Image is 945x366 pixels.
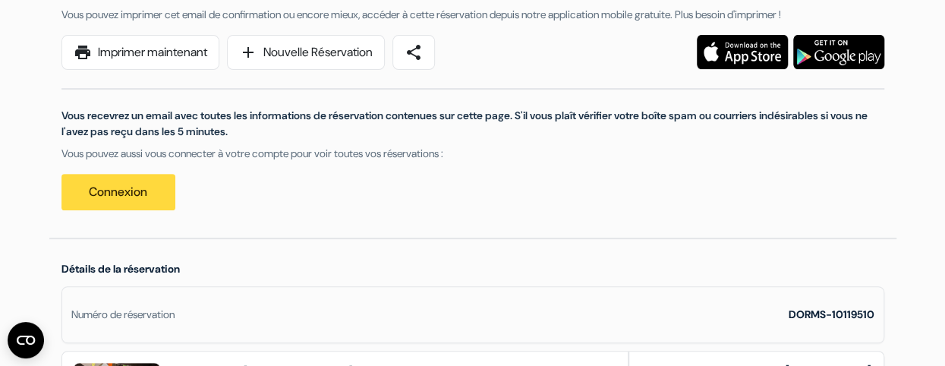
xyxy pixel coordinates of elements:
div: Numéro de réservation [71,307,175,323]
img: Téléchargez l'application gratuite [793,35,884,69]
button: Ouvrir le widget CMP [8,322,44,358]
p: Vous pouvez aussi vous connecter à votre compte pour voir toutes vos réservations : [61,146,884,162]
span: Vous pouvez imprimer cet email de confirmation ou encore mieux, accéder à cette réservation depui... [61,8,781,21]
span: share [405,43,423,62]
a: share [392,35,435,70]
p: Vous recevrez un email avec toutes les informations de réservation contenues sur cette page. S'il... [61,108,884,140]
strong: DORMS-10119510 [789,308,874,321]
img: Téléchargez l'application gratuite [697,35,788,69]
span: print [74,43,92,62]
a: printImprimer maintenant [61,35,219,70]
a: Connexion [61,174,175,210]
span: add [239,43,257,62]
span: Détails de la réservation [61,262,180,276]
a: addNouvelle Réservation [227,35,385,70]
